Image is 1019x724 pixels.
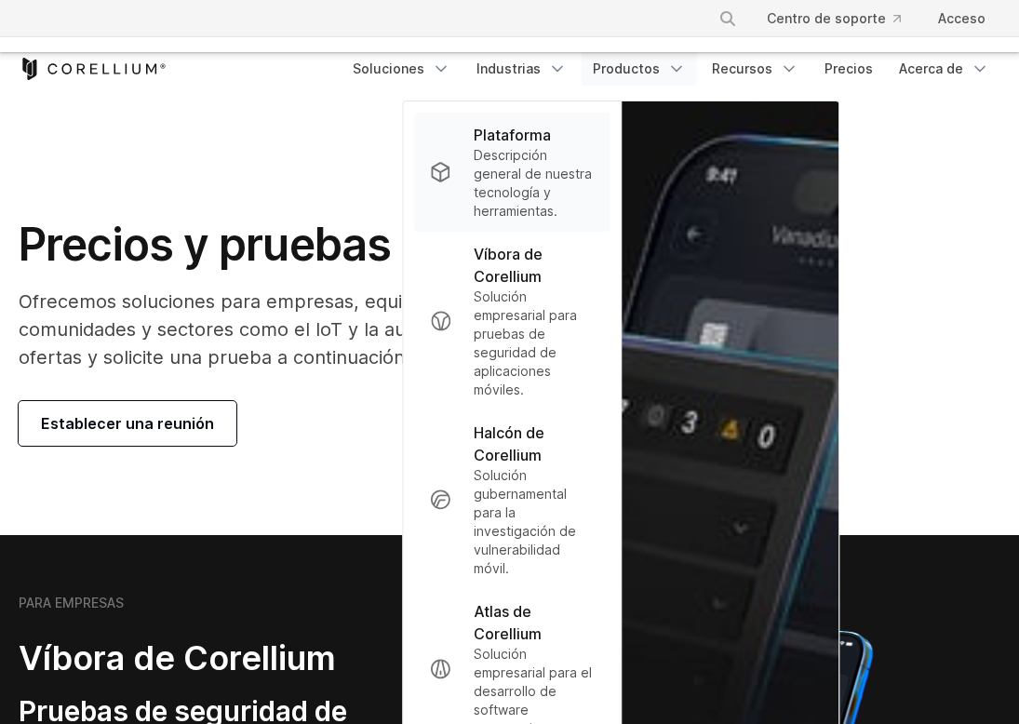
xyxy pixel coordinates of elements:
[342,52,1000,86] div: Menú de navegación
[593,60,660,76] font: Productos
[414,410,610,589] a: Halcón de Corellium Solución gubernamental para la investigación de vulnerabilidad móvil.
[19,58,167,80] a: Página de inicio de Corellium
[474,423,544,464] font: Halcón de Corellium
[474,245,543,286] font: Víbora de Corellium
[712,60,772,76] font: Recursos
[41,414,214,433] font: Establecer una reunión
[19,290,648,369] font: Ofrecemos soluciones para empresas, equipos de investigación, comunidades y sectores como el IoT ...
[19,595,124,610] font: PARA EMPRESAS
[19,637,336,678] font: Víbora de Corellium
[899,60,963,76] font: Acerca de
[414,232,610,410] a: Víbora de Corellium Solución empresarial para pruebas de seguridad de aplicaciones móviles.
[474,147,592,219] font: Descripción general de nuestra tecnología y herramientas.
[476,60,541,76] font: Industrias
[474,467,576,576] font: Solución gubernamental para la investigación de vulnerabilidad móvil.
[353,60,424,76] font: Soluciones
[19,401,236,446] a: Establecer una reunión
[474,126,551,144] font: Plataforma
[474,288,577,397] font: Solución empresarial para pruebas de seguridad de aplicaciones móviles.
[19,217,391,272] font: Precios y pruebas
[825,60,873,76] font: Precios
[474,602,542,643] font: Atlas de Corellium
[414,113,610,232] a: Plataforma Descripción general de nuestra tecnología y herramientas.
